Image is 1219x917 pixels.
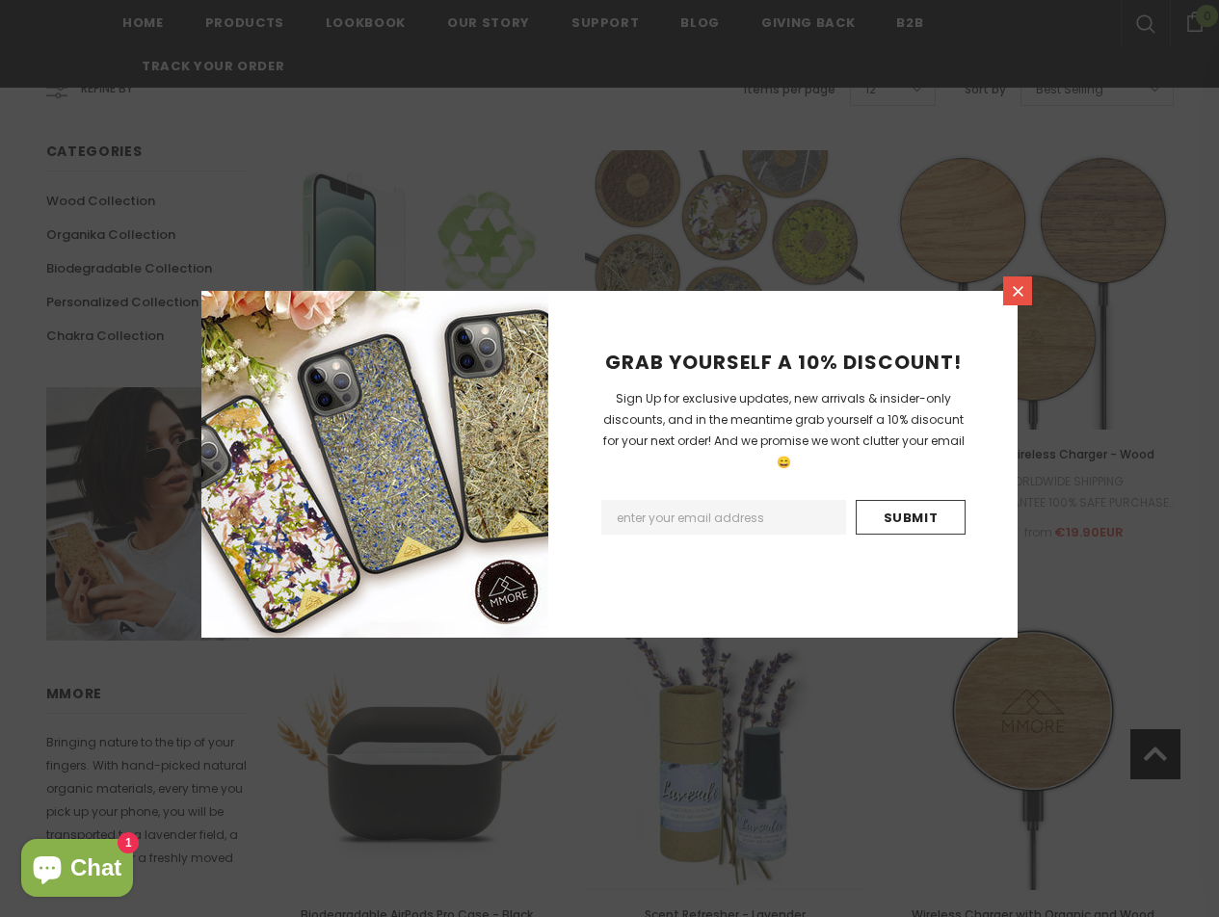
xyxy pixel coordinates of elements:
[601,500,846,535] input: Email Address
[1003,276,1032,305] a: Close
[603,390,965,470] span: Sign Up for exclusive updates, new arrivals & insider-only discounts, and in the meantime grab yo...
[605,349,962,376] span: GRAB YOURSELF A 10% DISCOUNT!
[15,839,139,902] inbox-online-store-chat: Shopify online store chat
[856,500,966,535] input: Submit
